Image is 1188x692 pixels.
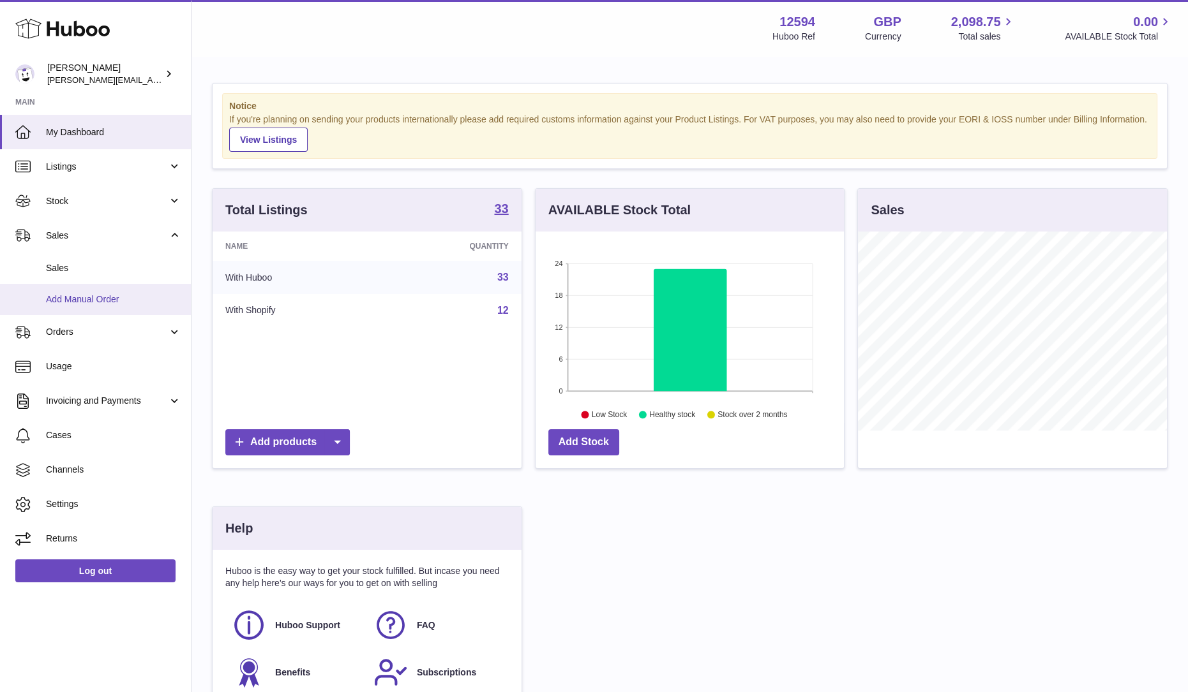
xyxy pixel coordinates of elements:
[592,410,628,419] text: Low Stock
[46,464,181,476] span: Channels
[232,608,361,642] a: Huboo Support
[46,498,181,510] span: Settings
[548,202,691,219] h3: AVAILABLE Stock Total
[46,126,181,138] span: My Dashboard
[1065,13,1173,43] a: 0.00 AVAILABLE Stock Total
[559,387,562,395] text: 0
[718,410,787,419] text: Stock over 2 months
[46,293,181,306] span: Add Manual Order
[213,294,379,327] td: With Shopify
[46,326,168,338] span: Orders
[379,232,522,261] th: Quantity
[46,429,181,441] span: Cases
[779,13,815,31] strong: 12594
[46,395,168,407] span: Invoicing and Payments
[1065,31,1173,43] span: AVAILABLE Stock Total
[548,429,619,455] a: Add Stock
[225,520,253,537] h3: Help
[275,666,310,679] span: Benefits
[494,202,508,217] a: 33
[275,619,340,631] span: Huboo Support
[15,559,176,582] a: Log out
[46,533,181,545] span: Returns
[213,261,379,294] td: With Huboo
[225,429,350,455] a: Add products
[497,272,509,283] a: 33
[958,31,1015,43] span: Total sales
[951,13,1016,43] a: 2,098.75 Total sales
[213,232,379,261] th: Name
[46,230,168,242] span: Sales
[1133,13,1158,31] span: 0.00
[373,608,502,642] a: FAQ
[865,31,901,43] div: Currency
[229,100,1150,112] strong: Notice
[46,262,181,274] span: Sales
[229,128,308,152] a: View Listings
[15,64,34,84] img: owen@wearemakewaves.com
[555,323,562,331] text: 12
[46,195,168,207] span: Stock
[494,202,508,215] strong: 33
[497,305,509,316] a: 12
[555,291,562,299] text: 18
[47,75,256,85] span: [PERSON_NAME][EMAIL_ADDRESS][DOMAIN_NAME]
[871,202,904,219] h3: Sales
[47,62,162,86] div: [PERSON_NAME]
[559,355,562,363] text: 6
[46,360,181,372] span: Usage
[873,13,901,31] strong: GBP
[649,410,696,419] text: Healthy stock
[373,655,502,689] a: Subscriptions
[225,202,308,219] h3: Total Listings
[225,565,509,589] p: Huboo is the easy way to get your stock fulfilled. But incase you need any help here's our ways f...
[232,655,361,689] a: Benefits
[951,13,1001,31] span: 2,098.75
[46,161,168,173] span: Listings
[417,619,435,631] span: FAQ
[772,31,815,43] div: Huboo Ref
[229,114,1150,152] div: If you're planning on sending your products internationally please add required customs informati...
[555,260,562,267] text: 24
[417,666,476,679] span: Subscriptions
